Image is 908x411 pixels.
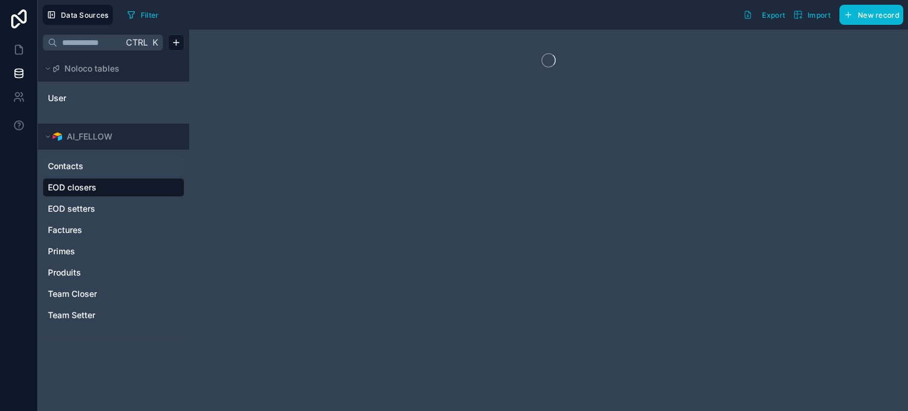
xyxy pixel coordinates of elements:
[48,267,81,279] span: Produits
[48,224,82,236] span: Factures
[48,182,96,193] span: EOD closers
[151,38,159,47] span: K
[43,89,184,108] div: User
[762,11,785,20] span: Export
[43,263,184,282] div: Produits
[48,267,177,279] a: Produits
[48,288,177,300] a: Team Closer
[839,5,903,25] button: New record
[48,288,97,300] span: Team Closer
[53,132,62,141] img: Airtable Logo
[43,157,184,176] div: Contacts
[808,11,831,20] span: Import
[125,35,149,50] span: Ctrl
[43,5,113,25] button: Data Sources
[48,309,177,321] a: Team Setter
[739,5,789,25] button: Export
[48,203,95,215] span: EOD setters
[48,203,177,215] a: EOD setters
[48,160,83,172] span: Contacts
[43,306,184,325] div: Team Setter
[43,128,177,145] button: Airtable LogoAI_FELLOW
[48,245,75,257] span: Primes
[48,309,95,321] span: Team Setter
[64,63,119,75] span: Noloco tables
[43,178,184,197] div: EOD closers
[43,199,184,218] div: EOD setters
[835,5,903,25] a: New record
[43,284,184,303] div: Team Closer
[43,242,184,261] div: Primes
[43,221,184,240] div: Factures
[67,131,112,143] span: AI_FELLOW
[48,92,66,104] span: User
[789,5,835,25] button: Import
[141,11,159,20] span: Filter
[61,11,109,20] span: Data Sources
[122,6,163,24] button: Filter
[48,182,177,193] a: EOD closers
[48,92,177,104] a: User
[48,224,177,236] a: Factures
[48,245,177,257] a: Primes
[43,60,177,77] button: Noloco tables
[858,11,899,20] span: New record
[48,160,177,172] a: Contacts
